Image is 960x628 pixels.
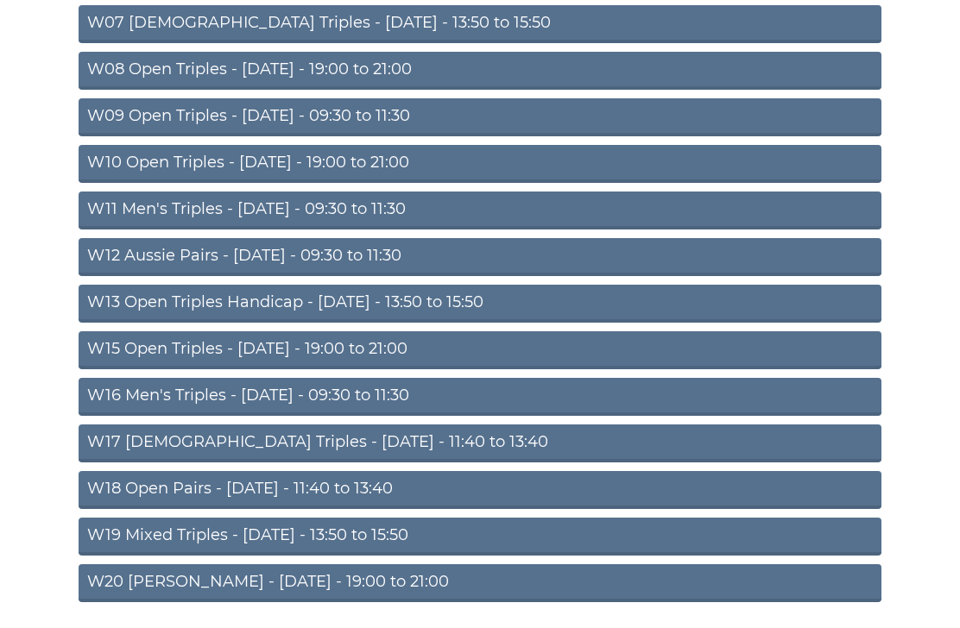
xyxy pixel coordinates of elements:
a: W07 [DEMOGRAPHIC_DATA] Triples - [DATE] - 13:50 to 15:50 [79,6,881,44]
a: W18 Open Pairs - [DATE] - 11:40 to 13:40 [79,472,881,510]
a: W13 Open Triples Handicap - [DATE] - 13:50 to 15:50 [79,286,881,323]
a: W20 [PERSON_NAME] - [DATE] - 19:00 to 21:00 [79,565,881,603]
a: W16 Men's Triples - [DATE] - 09:30 to 11:30 [79,379,881,417]
a: W17 [DEMOGRAPHIC_DATA] Triples - [DATE] - 11:40 to 13:40 [79,425,881,463]
a: W09 Open Triples - [DATE] - 09:30 to 11:30 [79,99,881,137]
a: W10 Open Triples - [DATE] - 19:00 to 21:00 [79,146,881,184]
a: W19 Mixed Triples - [DATE] - 13:50 to 15:50 [79,518,881,556]
a: W08 Open Triples - [DATE] - 19:00 to 21:00 [79,53,881,91]
a: W15 Open Triples - [DATE] - 19:00 to 21:00 [79,332,881,370]
a: W11 Men's Triples - [DATE] - 09:30 to 11:30 [79,192,881,230]
a: W12 Aussie Pairs - [DATE] - 09:30 to 11:30 [79,239,881,277]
